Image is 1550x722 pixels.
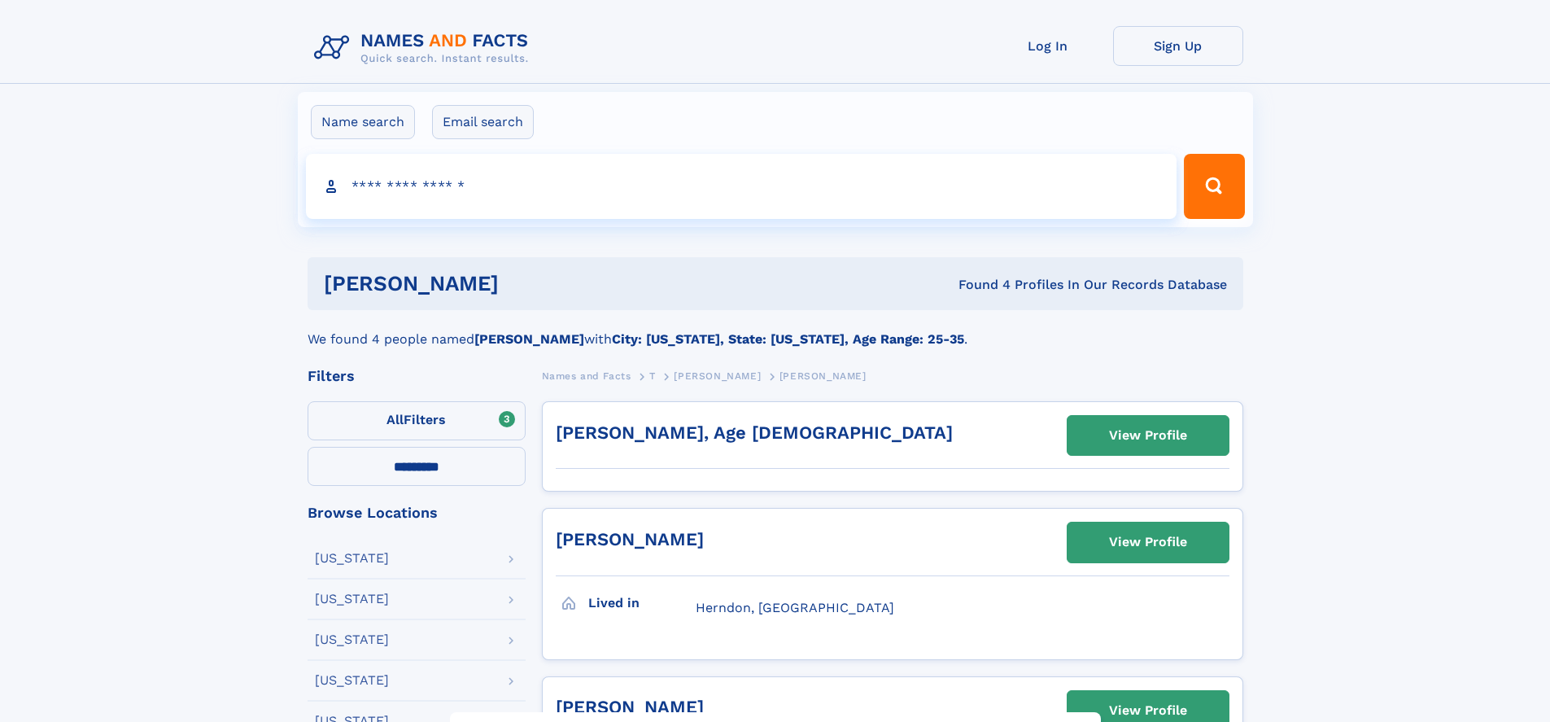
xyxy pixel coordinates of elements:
[308,369,526,383] div: Filters
[556,697,704,717] a: [PERSON_NAME]
[474,331,584,347] b: [PERSON_NAME]
[674,370,761,382] span: [PERSON_NAME]
[311,105,415,139] label: Name search
[324,273,729,294] h1: [PERSON_NAME]
[542,365,631,386] a: Names and Facts
[315,674,389,687] div: [US_STATE]
[556,422,953,443] a: [PERSON_NAME], Age [DEMOGRAPHIC_DATA]
[556,529,704,549] a: [PERSON_NAME]
[1068,416,1229,455] a: View Profile
[612,331,964,347] b: City: [US_STATE], State: [US_STATE], Age Range: 25-35
[432,105,534,139] label: Email search
[728,276,1227,294] div: Found 4 Profiles In Our Records Database
[1068,523,1229,562] a: View Profile
[386,412,404,427] span: All
[308,401,526,440] label: Filters
[588,589,696,617] h3: Lived in
[649,370,656,382] span: T
[308,26,542,70] img: Logo Names and Facts
[315,633,389,646] div: [US_STATE]
[696,600,894,615] span: Herndon, [GEOGRAPHIC_DATA]
[1109,523,1187,561] div: View Profile
[308,310,1243,349] div: We found 4 people named with .
[983,26,1113,66] a: Log In
[308,505,526,520] div: Browse Locations
[306,154,1177,219] input: search input
[1109,417,1187,454] div: View Profile
[649,365,656,386] a: T
[674,365,761,386] a: [PERSON_NAME]
[315,593,389,606] div: [US_STATE]
[779,370,867,382] span: [PERSON_NAME]
[1184,154,1244,219] button: Search Button
[1113,26,1243,66] a: Sign Up
[315,552,389,565] div: [US_STATE]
